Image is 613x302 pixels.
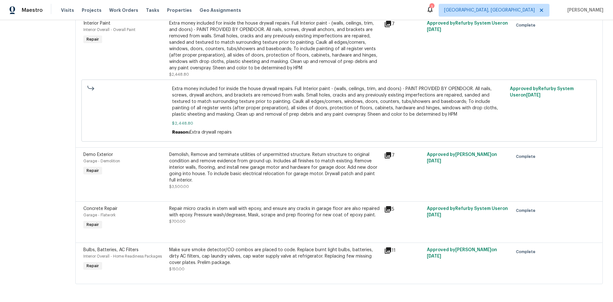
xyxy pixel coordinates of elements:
span: Maestro [22,7,43,13]
span: Interior Overall - Home Readiness Packages [83,254,162,258]
span: Visits [61,7,74,13]
span: Approved by Refurby System User on [427,206,508,217]
span: Geo Assignments [200,7,241,13]
div: 11 [384,247,423,254]
span: Interior Overall - Overall Paint [83,28,135,32]
div: Make sure smoke detector/CO combos are placed to code. Replace burnt light bulbs, batteries, dirt... [169,247,380,266]
div: 5 [384,205,423,213]
span: Approved by [PERSON_NAME] on [427,152,497,163]
span: [DATE] [427,27,441,32]
span: Extra money included for inside the house drywall repairs. Full Interior paint - (walls, ceilings... [172,86,506,118]
span: $3,500.00 [169,185,189,189]
div: Demolish, Remove and terminate utilities of unpermitted structure. Return structure to original c... [169,151,380,183]
span: Repair [84,36,102,43]
span: Approved by Refurby System User on [427,21,508,32]
span: Properties [167,7,192,13]
span: $2,448.80 [169,73,189,76]
span: Demo Exterior [83,152,113,157]
span: Reason: [172,130,190,135]
span: Projects [82,7,102,13]
span: Repair [84,221,102,228]
span: Tasks [146,8,159,12]
span: Repair [84,167,102,174]
span: [GEOGRAPHIC_DATA], [GEOGRAPHIC_DATA] [444,7,535,13]
div: 1 [429,4,434,10]
div: Repair micro cracks in stem wall with epoxy, and ensure any cracks in garage floor are also repai... [169,205,380,218]
span: Interior Paint [83,21,110,26]
span: Garage - Demolition [83,159,120,163]
span: Complete [516,207,538,214]
span: Extra drywall repairs [190,130,232,135]
span: [DATE] [427,213,441,217]
div: 7 [384,151,423,159]
span: [DATE] [526,93,541,97]
span: Approved by Refurby System User on [510,87,574,97]
span: $150.00 [169,267,185,271]
div: 7 [384,20,423,28]
span: [PERSON_NAME] [565,7,603,13]
span: Bulbs, Batteries, AC Filters [83,248,139,252]
div: Extra money included for inside the house drywall repairs. Full Interior paint - (walls, ceilings... [169,20,380,71]
span: $2,448.80 [172,120,506,127]
span: Complete [516,22,538,28]
span: Concrete Repair [83,206,117,211]
span: Complete [516,249,538,255]
span: Approved by [PERSON_NAME] on [427,248,497,259]
span: [DATE] [427,254,441,259]
span: Work Orders [109,7,138,13]
span: [DATE] [427,159,441,163]
span: Complete [516,153,538,160]
span: $700.00 [169,220,185,223]
span: Repair [84,263,102,269]
span: Garage - Flatwork [83,213,116,217]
